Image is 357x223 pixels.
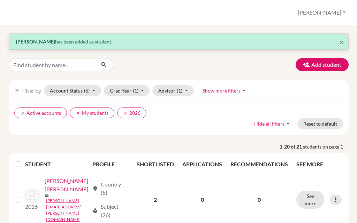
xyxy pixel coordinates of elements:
[339,38,344,46] button: Close
[84,88,90,94] span: (6)
[70,107,114,118] button: clearMy students
[177,88,182,94] span: (1)
[226,156,292,173] th: RECOMMENDATIONS
[25,189,39,202] img: Artiles García, Daniela Maria
[133,88,138,94] span: (1)
[248,118,297,129] button: Hide all filtersarrow_drop_up
[45,177,89,193] a: [PERSON_NAME] [PERSON_NAME]
[104,85,150,96] button: Grad Year(1)
[21,87,41,94] span: Filter by
[14,88,20,93] i: filter_list
[178,156,226,173] th: APPLICATIONS
[254,121,284,127] span: Hide all filters
[297,118,343,129] button: Reset to default
[303,143,349,150] span: students on page 1
[76,111,81,116] i: clear
[203,88,241,94] span: Show more filters
[20,111,25,116] i: clear
[25,156,88,173] th: STUDENT
[25,202,39,211] p: 2026
[296,58,349,71] button: Add student
[241,87,248,94] i: arrow_drop_up
[197,85,253,96] button: Show more filtersarrow_drop_up
[16,38,341,45] p: has been added as student.
[292,156,346,173] th: SEE MORE
[295,6,349,19] button: [PERSON_NAME]
[92,180,128,197] div: Country (5)
[280,143,303,150] strong: 1-20 of 21
[230,196,288,204] p: 0
[123,111,128,116] i: clear
[44,85,101,96] button: Account Status(6)
[132,156,178,173] th: SHORTLISTED
[88,156,132,173] th: PROFILE
[152,85,194,96] button: Advisor(1)
[46,198,89,223] a: [PERSON_NAME][EMAIL_ADDRESS][PERSON_NAME][DOMAIN_NAME]
[284,120,291,127] i: arrow_drop_up
[296,191,324,209] button: See more
[92,202,128,219] div: Subject (26)
[117,107,146,118] button: clear2026
[45,194,49,198] span: mail
[92,186,98,191] span: location_on
[9,58,95,71] input: Find student by name...
[14,107,67,118] button: clearActive accounts
[339,37,344,47] span: ×
[16,39,55,45] strong: [PERSON_NAME]
[92,208,98,214] span: local_library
